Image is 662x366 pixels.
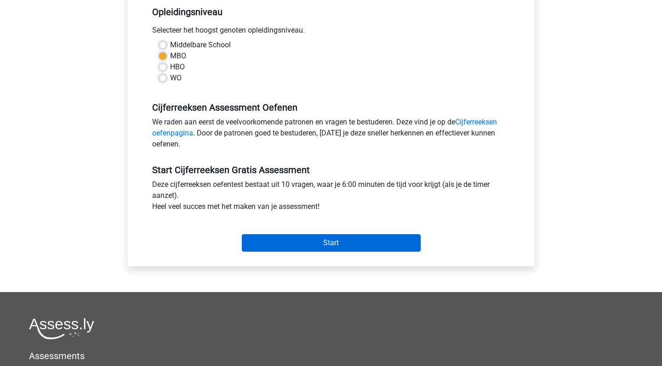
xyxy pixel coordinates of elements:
[145,179,517,216] div: Deze cijferreeksen oefentest bestaat uit 10 vragen, waar je 6:00 minuten de tijd voor krijgt (als...
[29,318,94,339] img: Assessly logo
[145,117,517,153] div: We raden aan eerst de veelvoorkomende patronen en vragen te bestuderen. Deze vind je op de . Door...
[170,39,231,51] label: Middelbare School
[29,350,633,361] h5: Assessments
[170,73,182,84] label: WO
[170,62,185,73] label: HBO
[152,3,510,21] h5: Opleidingsniveau
[242,234,421,252] input: Start
[170,51,186,62] label: MBO
[145,25,517,39] div: Selecteer het hoogst genoten opleidingsniveau.
[152,164,510,175] h5: Start Cijferreeksen Gratis Assessment
[152,102,510,113] h5: Cijferreeksen Assessment Oefenen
